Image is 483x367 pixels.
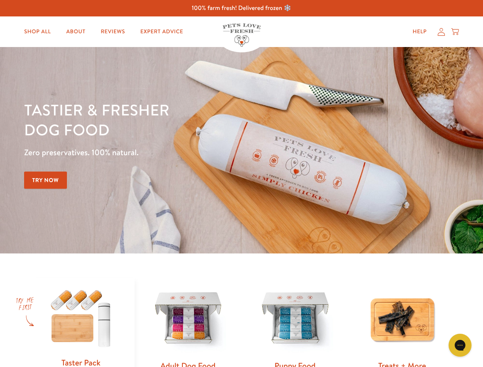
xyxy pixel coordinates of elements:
[445,331,475,359] iframe: Gorgias live chat messenger
[94,24,131,39] a: Reviews
[60,24,91,39] a: About
[18,24,57,39] a: Shop All
[24,100,314,140] h1: Tastier & fresher dog food
[134,24,189,39] a: Expert Advice
[223,23,261,47] img: Pets Love Fresh
[407,24,433,39] a: Help
[24,146,314,159] p: Zero preservatives. 100% natural.
[24,172,67,189] a: Try Now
